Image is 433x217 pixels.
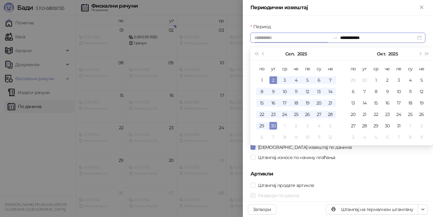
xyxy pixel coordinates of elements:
[347,109,359,120] td: 2025-10-20
[393,109,404,120] td: 2025-10-24
[404,74,416,86] td: 2025-10-04
[382,97,393,109] td: 2025-10-16
[315,88,323,95] div: 13
[359,131,370,143] td: 2025-11-04
[423,48,430,60] button: Следећа година (Control + right)
[325,109,336,120] td: 2025-09-28
[315,76,323,84] div: 6
[290,86,302,97] td: 2025-09-11
[326,99,334,107] div: 21
[404,120,416,131] td: 2025-11-01
[281,99,288,107] div: 17
[256,74,268,86] td: 2025-09-01
[279,109,290,120] td: 2025-09-24
[258,111,266,118] div: 22
[297,48,307,60] button: Изабери годину
[349,99,357,107] div: 13
[416,74,427,86] td: 2025-10-05
[302,97,313,109] td: 2025-09-19
[406,122,414,130] div: 1
[255,182,317,189] span: Штампај продате артикле
[292,122,300,130] div: 2
[370,109,382,120] td: 2025-10-22
[326,76,334,84] div: 7
[416,86,427,97] td: 2025-10-12
[418,122,425,130] div: 2
[315,111,323,118] div: 27
[370,86,382,97] td: 2025-10-08
[370,120,382,131] td: 2025-10-29
[325,74,336,86] td: 2025-09-07
[268,109,279,120] td: 2025-09-23
[347,120,359,131] td: 2025-10-27
[258,76,266,84] div: 1
[279,86,290,97] td: 2025-09-10
[269,88,277,95] div: 9
[281,111,288,118] div: 24
[406,88,414,95] div: 11
[370,63,382,74] th: ср
[279,97,290,109] td: 2025-09-17
[384,76,391,84] div: 2
[372,133,380,141] div: 5
[361,88,368,95] div: 7
[302,74,313,86] td: 2025-09-05
[269,76,277,84] div: 2
[268,131,279,143] td: 2025-10-07
[384,88,391,95] div: 9
[361,111,368,118] div: 21
[361,99,368,107] div: 14
[382,86,393,97] td: 2025-10-09
[256,109,268,120] td: 2025-09-22
[290,131,302,143] td: 2025-10-09
[325,63,336,74] th: не
[349,88,357,95] div: 6
[304,133,311,141] div: 10
[393,131,404,143] td: 2025-11-07
[326,204,418,214] button: Штампај на термалном штампачу
[290,109,302,120] td: 2025-09-25
[326,122,334,130] div: 5
[395,133,403,141] div: 7
[349,122,357,130] div: 27
[269,122,277,130] div: 30
[313,74,325,86] td: 2025-09-06
[406,99,414,107] div: 18
[416,131,427,143] td: 2025-11-09
[281,122,288,130] div: 1
[372,111,380,118] div: 22
[255,144,354,151] span: [DEMOGRAPHIC_DATA] извештај по данима
[347,97,359,109] td: 2025-10-13
[258,99,266,107] div: 15
[393,86,404,97] td: 2025-10-10
[269,99,277,107] div: 16
[349,111,357,118] div: 20
[248,204,276,214] button: Затвори
[333,35,338,40] span: swap-right
[290,63,302,74] th: че
[347,74,359,86] td: 2025-09-29
[359,109,370,120] td: 2025-10-21
[372,99,380,107] div: 15
[361,122,368,130] div: 28
[395,122,403,130] div: 31
[359,86,370,97] td: 2025-10-07
[290,120,302,131] td: 2025-10-02
[313,97,325,109] td: 2025-09-20
[313,63,325,74] th: су
[255,192,302,199] span: Раздвоји по датуму
[304,99,311,107] div: 19
[416,120,427,131] td: 2025-11-02
[377,48,385,60] button: Изабери месец
[382,63,393,74] th: че
[313,120,325,131] td: 2025-10-04
[268,86,279,97] td: 2025-09-09
[253,48,260,60] button: Претходна година (Control + left)
[279,74,290,86] td: 2025-09-03
[268,74,279,86] td: 2025-09-02
[347,131,359,143] td: 2025-11-03
[418,111,425,118] div: 26
[393,63,404,74] th: пе
[302,131,313,143] td: 2025-10-10
[250,170,425,178] h5: Артикли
